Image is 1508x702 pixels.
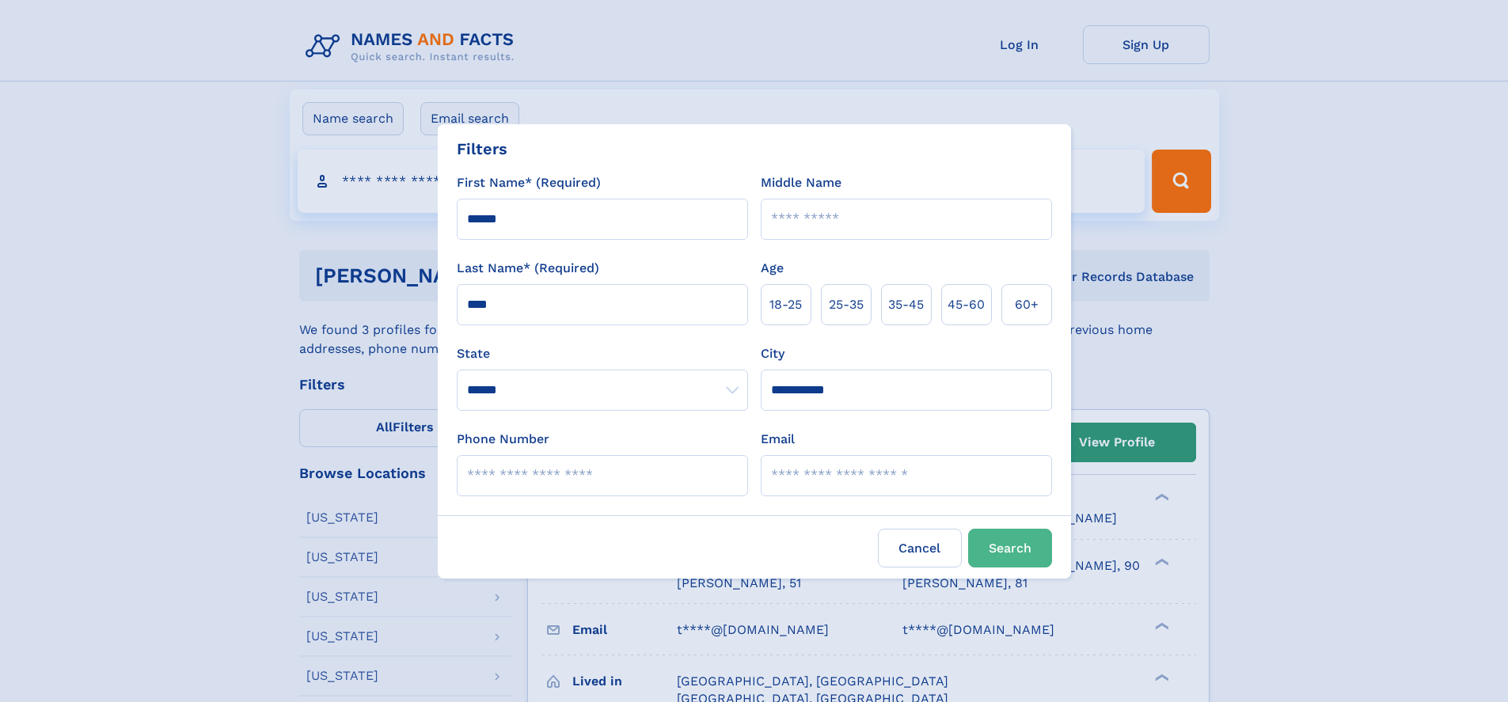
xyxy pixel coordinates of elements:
[968,529,1052,567] button: Search
[457,137,507,161] div: Filters
[761,430,795,449] label: Email
[457,173,601,192] label: First Name* (Required)
[878,529,962,567] label: Cancel
[761,173,841,192] label: Middle Name
[769,295,802,314] span: 18‑25
[948,295,985,314] span: 45‑60
[1015,295,1039,314] span: 60+
[761,344,784,363] label: City
[888,295,924,314] span: 35‑45
[829,295,864,314] span: 25‑35
[761,259,784,278] label: Age
[457,344,748,363] label: State
[457,259,599,278] label: Last Name* (Required)
[457,430,549,449] label: Phone Number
